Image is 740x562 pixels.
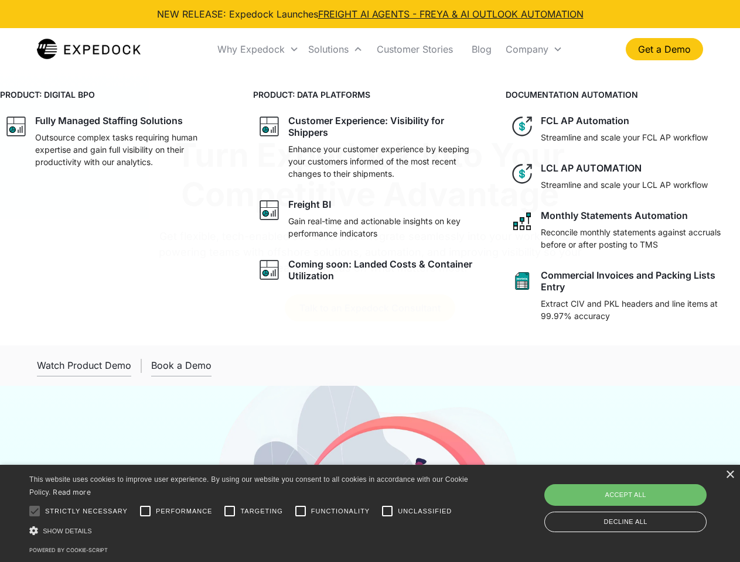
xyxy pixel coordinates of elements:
[398,506,452,516] span: Unclassified
[156,506,213,516] span: Performance
[37,355,131,376] a: open lightbox
[288,115,483,138] div: Customer Experience: Visibility for Shippers
[37,37,141,61] a: home
[35,115,183,126] div: Fully Managed Staffing Solutions
[541,162,642,174] div: LCL AP AUTOMATION
[35,131,230,168] p: Outsource complex tasks requiring human expertise and gain full visibility on their productivity ...
[288,258,483,282] div: Coming soon: Landed Costs & Container Utilization
[151,359,212,371] div: Book a Demo
[5,115,28,138] img: graph icon
[318,8,584,20] a: FREIGHT AI AGENTS - FREYA & AI OUTLOOK AUTOMATION
[541,131,708,143] p: Streamline and scale your FCL AP workflow
[311,506,370,516] span: Functionality
[462,29,501,69] a: Blog
[510,269,534,293] img: sheet icon
[151,355,212,376] a: Book a Demo
[217,43,285,55] div: Why Expedock
[258,258,281,282] img: graph icon
[53,488,91,496] a: Read more
[303,29,367,69] div: Solutions
[541,115,629,126] div: FCL AP Automation
[157,7,584,21] div: NEW RELEASE: Expedock Launches
[213,29,303,69] div: Why Expedock
[37,37,141,61] img: Expedock Logo
[501,29,567,69] div: Company
[506,43,548,55] div: Company
[258,198,281,222] img: graph icon
[29,547,108,553] a: Powered by cookie-script
[506,88,740,101] h4: DOCUMENTATION AUTOMATION
[626,38,703,60] a: Get a Demo
[258,115,281,138] img: graph icon
[541,210,688,221] div: Monthly Statements Automation
[541,179,708,191] p: Streamline and scale your LCL AP workflow
[510,210,534,233] img: network like icon
[541,226,735,251] p: Reconcile monthly statements against accruals before or after posting to TMS
[253,110,487,184] a: graph iconCustomer Experience: Visibility for ShippersEnhance your customer experience by keeping...
[45,506,128,516] span: Strictly necessary
[506,265,740,327] a: sheet iconCommercial Invoices and Packing Lists EntryExtract CIV and PKL headers and line items a...
[541,269,735,293] div: Commercial Invoices and Packing Lists Entry
[29,525,472,537] div: Show details
[308,43,349,55] div: Solutions
[240,506,282,516] span: Targeting
[288,215,483,239] p: Gain real-time and actionable insights on key performance indicators
[506,157,740,196] a: dollar iconLCL AP AUTOMATIONStreamline and scale your LCL AP workflow
[510,115,534,138] img: dollar icon
[37,359,131,371] div: Watch Product Demo
[506,205,740,255] a: network like iconMonthly Statements AutomationReconcile monthly statements against accruals befor...
[367,29,462,69] a: Customer Stories
[506,110,740,148] a: dollar iconFCL AP AutomationStreamline and scale your FCL AP workflow
[253,88,487,101] h4: PRODUCT: DATA PLATFORMS
[541,297,735,322] p: Extract CIV and PKL headers and line items at 99.97% accuracy
[288,198,331,210] div: Freight BI
[510,162,534,186] img: dollar icon
[43,527,92,534] span: Show details
[545,436,740,562] iframe: Chat Widget
[253,253,487,286] a: graph iconComing soon: Landed Costs & Container Utilization
[253,194,487,244] a: graph iconFreight BIGain real-time and actionable insights on key performance indicators
[288,143,483,180] p: Enhance your customer experience by keeping your customers informed of the most recent changes to...
[29,475,468,497] span: This website uses cookies to improve user experience. By using our website you consent to all coo...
